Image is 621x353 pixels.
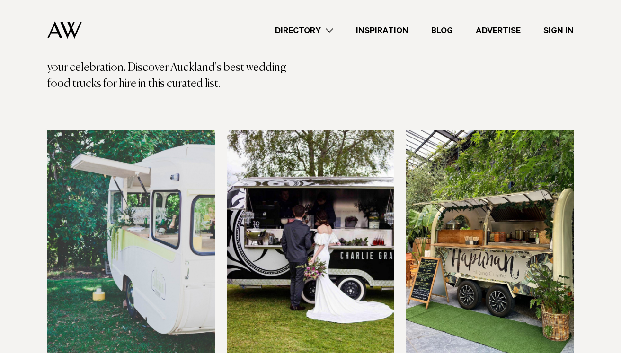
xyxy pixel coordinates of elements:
[532,24,585,37] a: Sign In
[464,24,532,37] a: Advertise
[47,21,82,39] img: Auckland Weddings Logo
[420,24,464,37] a: Blog
[345,24,420,37] a: Inspiration
[264,24,345,37] a: Directory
